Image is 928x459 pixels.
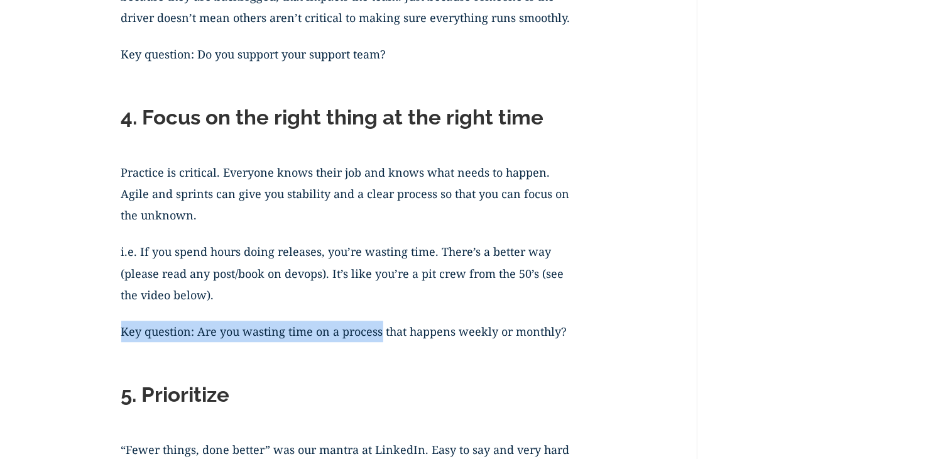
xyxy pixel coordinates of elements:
p: Key question: Do you support your support team? [121,43,580,80]
p: i.e. If you spend hours doing releases, you’re wasting time. There’s a better way (please read an... [121,241,580,321]
h2: 4. Focus on the right thing at the right time [121,105,580,136]
p: Practice is critical. Everyone knows their job and knows what needs to happen. Agile and sprints ... [121,162,580,241]
p: Key question: Are you wasting time on a process that happens weekly or monthly? [121,321,580,357]
h2: 5. Prioritize [121,382,580,414]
